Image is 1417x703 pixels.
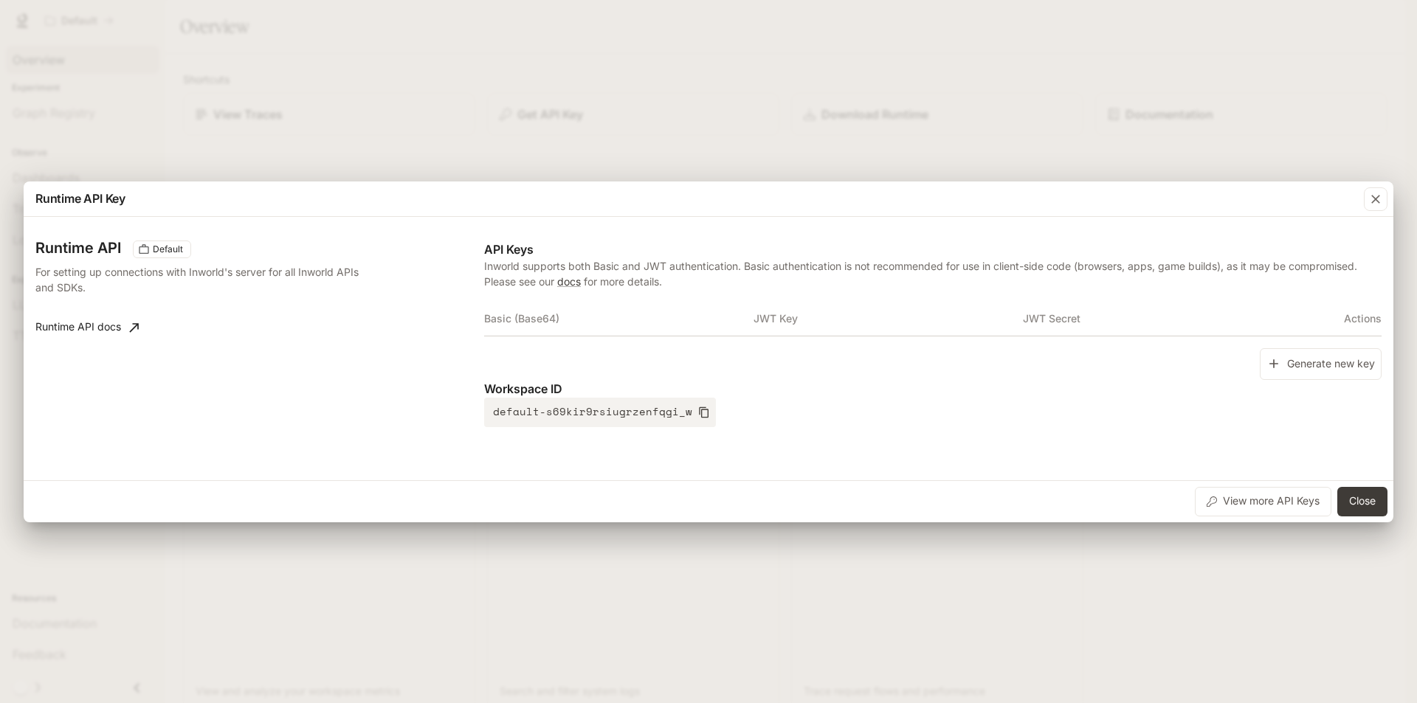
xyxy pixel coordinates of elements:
th: Actions [1292,301,1382,336]
button: Generate new key [1260,348,1382,380]
p: For setting up connections with Inworld's server for all Inworld APIs and SDKs. [35,264,363,295]
h3: Runtime API [35,240,121,255]
button: Close [1337,487,1387,516]
a: docs [557,275,581,288]
th: JWT Key [754,301,1023,336]
p: Inworld supports both Basic and JWT authentication. Basic authentication is not recommended for u... [484,258,1382,289]
th: Basic (Base64) [484,301,754,336]
p: Workspace ID [484,380,1382,398]
div: These keys will apply to your current workspace only [133,240,191,258]
p: Runtime API Key [35,190,125,207]
a: Runtime API docs [30,313,145,342]
th: JWT Secret [1023,301,1292,336]
button: default-s69kir9rsiugrzenfqgi_w [484,398,716,427]
p: API Keys [484,240,1382,258]
button: View more API Keys [1195,487,1331,516]
span: Default [147,243,189,256]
